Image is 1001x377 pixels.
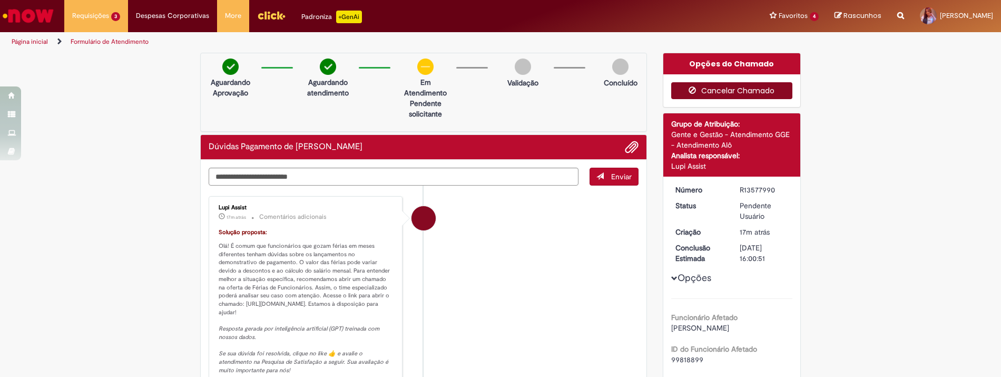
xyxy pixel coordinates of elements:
button: Adicionar anexos [625,140,639,154]
b: Funcionário Afetado [671,313,738,322]
p: Concluído [604,78,637,88]
a: Página inicial [12,37,48,46]
div: Analista responsável: [671,150,793,161]
img: ServiceNow [1,5,55,26]
dt: Criação [668,227,732,237]
button: Cancelar Chamado [671,82,793,99]
div: [DATE] 16:00:51 [740,243,789,264]
div: Pendente Usuário [740,200,789,221]
dt: Conclusão Estimada [668,243,732,264]
font: Solução proposta: [219,228,267,236]
ul: Trilhas de página [8,32,660,52]
div: 29/09/2025 16:00:47 [740,227,789,237]
span: 4 [810,12,819,21]
span: More [225,11,241,21]
p: Aguardando Aprovação [205,77,256,98]
time: 29/09/2025 16:00:56 [227,214,246,220]
span: 17m atrás [227,214,246,220]
img: circle-minus.png [417,59,434,75]
div: Gente e Gestão - Atendimento GGE - Atendimento Alô [671,129,793,150]
small: Comentários adicionais [259,212,327,221]
dt: Status [668,200,732,211]
div: Lupi Assist [411,206,436,230]
span: Requisições [72,11,109,21]
div: Opções do Chamado [663,53,801,74]
span: [PERSON_NAME] [940,11,993,20]
p: +GenAi [336,11,362,23]
dt: Número [668,185,732,195]
img: check-circle-green.png [320,59,336,75]
span: 17m atrás [740,227,770,237]
img: check-circle-green.png [222,59,239,75]
span: Enviar [611,172,632,181]
a: Formulário de Atendimento [71,37,149,46]
span: Despesas Corporativas [136,11,209,21]
a: Rascunhos [835,11,881,21]
div: Padroniza [301,11,362,23]
b: ID do Funcionário Afetado [671,344,757,354]
span: Rascunhos [843,11,881,21]
button: Enviar [590,168,639,186]
div: Grupo de Atribuição: [671,119,793,129]
textarea: Digite sua mensagem aqui... [209,168,578,186]
p: Aguardando atendimento [302,77,354,98]
h2: Dúvidas Pagamento de Salário Histórico de tíquete [209,142,362,152]
img: click_logo_yellow_360x200.png [257,7,286,23]
p: Em Atendimento [400,77,451,98]
time: 29/09/2025 16:00:47 [740,227,770,237]
span: Favoritos [779,11,808,21]
img: img-circle-grey.png [515,59,531,75]
div: Lupi Assist [219,205,394,211]
span: [PERSON_NAME] [671,323,729,333]
span: 3 [111,12,120,21]
p: Pendente solicitante [400,98,451,119]
div: R13577990 [740,185,789,195]
span: 99818899 [671,355,703,364]
div: Lupi Assist [671,161,793,171]
img: img-circle-grey.png [612,59,629,75]
p: Validação [507,78,538,88]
